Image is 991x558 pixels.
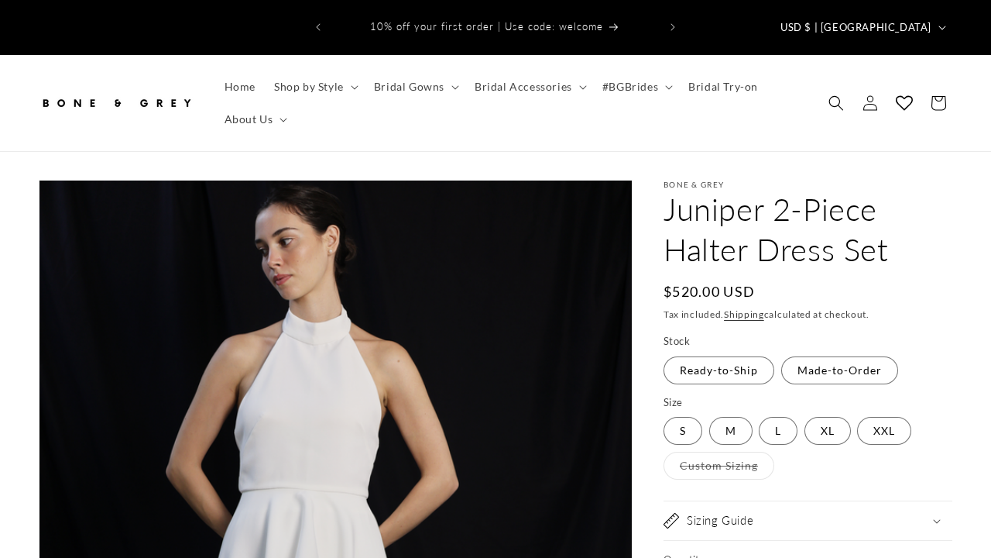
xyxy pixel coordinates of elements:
[664,307,952,322] div: Tax included. calculated at checkout.
[602,80,658,94] span: #BGBrides
[370,20,603,33] span: 10% off your first order | Use code: welcome
[215,71,265,103] a: Home
[225,112,273,126] span: About Us
[374,80,444,94] span: Bridal Gowns
[365,71,465,103] summary: Bridal Gowns
[664,281,755,302] span: $520.00 USD
[465,71,593,103] summary: Bridal Accessories
[265,71,365,103] summary: Shop by Style
[664,395,684,411] legend: Size
[679,71,767,103] a: Bridal Try-on
[664,356,774,384] label: Ready-to-Ship
[687,513,753,529] h2: Sizing Guide
[656,12,690,42] button: Next announcement
[475,80,572,94] span: Bridal Accessories
[664,417,702,445] label: S
[664,501,952,540] summary: Sizing Guide
[688,80,758,94] span: Bridal Try-on
[274,80,344,94] span: Shop by Style
[39,86,194,120] img: Bone and Grey Bridal
[593,71,679,103] summary: #BGBrides
[780,20,931,36] span: USD $ | [GEOGRAPHIC_DATA]
[664,452,774,480] label: Custom Sizing
[664,189,952,270] h1: Juniper 2-Piece Halter Dress Set
[819,86,853,120] summary: Search
[771,12,952,42] button: USD $ | [GEOGRAPHIC_DATA]
[664,180,952,189] p: Bone & Grey
[215,103,294,136] summary: About Us
[33,80,200,126] a: Bone and Grey Bridal
[724,308,764,320] a: Shipping
[301,12,335,42] button: Previous announcement
[857,417,911,445] label: XXL
[664,334,691,350] legend: Stock
[759,417,797,445] label: L
[781,356,898,384] label: Made-to-Order
[709,417,753,445] label: M
[225,80,255,94] span: Home
[804,417,851,445] label: XL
